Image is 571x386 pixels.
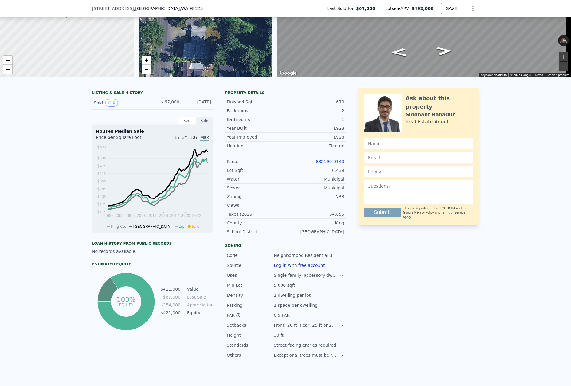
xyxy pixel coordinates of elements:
span: , [GEOGRAPHIC_DATA] [134,5,203,11]
div: Houses Median Sale [96,128,209,134]
div: Sewer [227,185,285,191]
a: Zoom out [3,65,12,74]
div: Views [227,202,285,208]
span: [GEOGRAPHIC_DATA] [133,224,171,229]
div: Zoning [225,243,346,248]
div: Water [227,176,285,182]
div: Standards [227,342,274,348]
span: 3Y [182,135,187,140]
span: Last Sold for [327,5,356,11]
div: Loan history from public records [92,241,213,246]
a: 882190-0140 [316,159,344,164]
div: 30 ft [274,332,285,338]
button: Rotate clockwise [566,35,569,46]
tspan: $479 [97,164,106,168]
div: Bathrooms [227,116,285,123]
span: , WA 98125 [180,6,203,11]
input: Name [364,138,473,149]
tspan: 2005 [126,214,135,218]
img: Google [278,69,298,77]
span: + [144,56,148,64]
div: 0.5 FAR [274,312,291,318]
tspan: 2022 [192,214,201,218]
button: Zoom out [559,62,568,71]
div: FAR [227,312,274,318]
div: Electric [285,143,344,149]
div: Heating [227,143,285,149]
span: Sale [192,224,200,229]
div: Neighborhood Residential 3 [274,252,334,258]
div: Bedrooms [227,108,285,114]
span: $67,000 [356,5,375,11]
div: Setbacks [227,322,274,328]
td: $421,000 [160,309,181,316]
div: LISTING & SALE HISTORY [92,90,213,97]
td: Value [186,286,213,293]
a: Zoom in [3,56,12,65]
span: Max [200,135,209,141]
div: 1 [285,116,344,123]
input: Email [364,152,473,163]
span: − [144,65,148,73]
div: Min Lot [227,282,274,288]
tspan: 2011 [148,214,157,218]
div: [DATE] [184,99,211,107]
span: Lotside ARV [385,5,411,11]
span: 1Y [175,135,180,140]
td: Appreciation [186,302,213,308]
a: Terms (opens in new tab) [534,73,543,77]
div: 1928 [285,134,344,140]
input: Phone [364,166,473,177]
div: Code [227,252,274,258]
div: Year Built [227,125,285,131]
div: [GEOGRAPHIC_DATA] [285,229,344,235]
span: $ 67,000 [161,100,179,104]
div: Exceptional trees must be retained. [274,352,339,358]
span: King Co. [111,224,126,229]
tspan: 2000 [103,214,113,218]
tspan: $359 [97,179,106,183]
button: Reset the view [558,38,569,44]
span: [STREET_ADDRESS] [92,5,134,11]
tspan: $119 [97,210,106,214]
div: Real Estate Agent [406,118,449,126]
tspan: 100% [116,296,135,303]
div: 6,439 [285,167,344,173]
div: Street-facing entries required. [274,342,339,348]
button: Zoom in [559,52,568,61]
tspan: 2014 [159,214,168,218]
path: Go North, 35th Ave NE [384,46,414,59]
div: Taxes (2025) [227,211,285,217]
tspan: $299 [97,187,106,191]
path: Go South, 35th Ave NE [429,45,459,57]
td: $354,000 [160,302,181,308]
div: Finished Sqft [227,99,285,105]
td: Equity [186,309,213,316]
tspan: $419 [97,172,106,176]
td: Last Sale [186,294,213,300]
div: Parcel [227,159,285,165]
div: Source [227,262,274,268]
button: Keyboard shortcuts [481,73,507,77]
div: Single family, accessory dwellings. [274,272,339,278]
a: Privacy Policy [414,211,434,214]
div: 5,000 sqft [274,282,296,288]
div: School District [227,229,285,235]
div: Parking [227,302,274,308]
div: Uses [227,272,274,278]
a: Report a problem [547,73,569,77]
button: Submit [364,208,401,217]
span: + [6,56,10,64]
div: Price per Square Foot [96,134,152,144]
tspan: $627 [97,145,106,149]
div: Density [227,292,274,298]
div: Lot Sqft [227,167,285,173]
div: Sale [196,117,213,125]
tspan: $539 [97,156,106,160]
span: $492,000 [411,6,434,11]
div: NR3 [285,194,344,200]
button: Show Options [467,2,479,15]
div: 1928 [285,125,344,131]
tspan: 2008 [137,214,146,218]
div: Year Improved [227,134,285,140]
